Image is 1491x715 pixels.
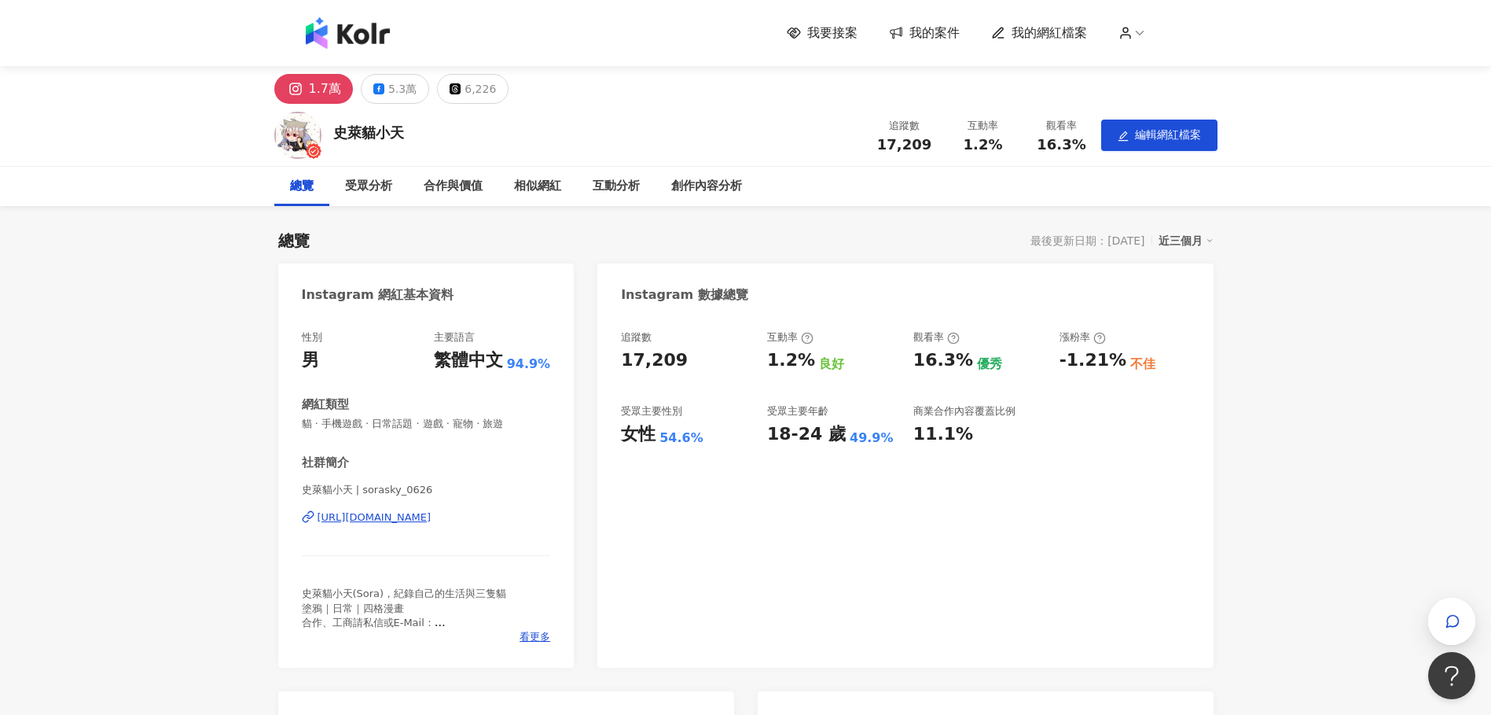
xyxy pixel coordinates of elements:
span: 史萊貓小天 | sorasky_0626 [302,483,551,497]
img: logo [306,17,390,49]
div: 總覽 [290,177,314,196]
div: 追蹤數 [875,118,935,134]
div: 商業合作內容覆蓋比例 [913,404,1015,418]
div: 性別 [302,330,322,345]
div: 近三個月 [1159,230,1214,251]
span: 我要接案 [807,24,858,42]
div: 繁體中文 [434,348,503,373]
div: 女性 [621,422,656,447]
div: Instagram 數據總覽 [621,286,748,304]
div: 互動分析 [593,177,640,196]
span: 編輯網紅檔案 [1135,128,1201,141]
div: 觀看率 [913,330,960,345]
span: 16.3% [1037,137,1085,153]
span: 貓 · 手機遊戲 · 日常話題 · 遊戲 · 寵物 · 旅遊 [302,417,551,431]
a: 我的網紅檔案 [991,24,1087,42]
div: 網紅類型 [302,396,349,413]
div: 良好 [819,356,844,373]
span: 1.2% [964,137,1003,153]
div: 合作與價值 [424,177,483,196]
button: 5.3萬 [361,74,429,104]
span: 看更多 [520,630,550,644]
div: -1.21% [1059,348,1126,373]
div: 受眾主要性別 [621,404,682,418]
span: 17,209 [877,136,931,153]
div: 1.7萬 [309,78,341,100]
button: edit編輯網紅檔案 [1101,120,1217,151]
a: 我的案件 [889,24,960,42]
div: 最後更新日期：[DATE] [1030,234,1144,247]
div: 優秀 [977,356,1002,373]
div: 社群簡介 [302,455,349,471]
div: 追蹤數 [621,330,652,345]
div: 互動率 [767,330,813,345]
div: 1.2% [767,348,815,373]
div: 主要語言 [434,330,475,345]
span: edit [1118,131,1129,142]
div: 17,209 [621,348,688,373]
span: 我的網紅檔案 [1012,24,1087,42]
div: 不佳 [1130,356,1155,373]
div: 史萊貓小天 [333,123,404,142]
button: 1.7萬 [274,74,353,104]
button: 6,226 [437,74,509,104]
span: 我的案件 [909,24,960,42]
span: 史萊貓小天(Sora)，紀錄自己的生活與三隻貓 塗鴉｜日常｜四格漫畫 合作、工商請私信或E-Mail： [EMAIL_ADDRESS][DOMAIN_NAME] [302,588,507,643]
div: 相似網紅 [514,177,561,196]
a: [URL][DOMAIN_NAME] [302,510,551,525]
div: 54.6% [659,429,703,447]
div: 6,226 [465,78,496,100]
div: 總覽 [278,230,310,252]
div: Instagram 網紅基本資料 [302,286,454,304]
div: 18-24 歲 [767,422,846,447]
iframe: Help Scout Beacon - Open [1428,652,1475,699]
div: 漲粉率 [1059,330,1106,345]
div: 49.9% [850,429,894,447]
div: 5.3萬 [388,78,417,100]
div: 16.3% [913,348,973,373]
span: 94.9% [507,356,551,373]
div: 11.1% [913,422,973,447]
div: [URL][DOMAIN_NAME] [318,510,432,525]
img: KOL Avatar [274,112,321,159]
div: 受眾分析 [345,177,392,196]
a: 我要接案 [787,24,858,42]
div: 受眾主要年齡 [767,404,828,418]
div: 互動率 [953,118,1013,134]
div: 男 [302,348,319,373]
div: 觀看率 [1032,118,1092,134]
div: 創作內容分析 [671,177,742,196]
